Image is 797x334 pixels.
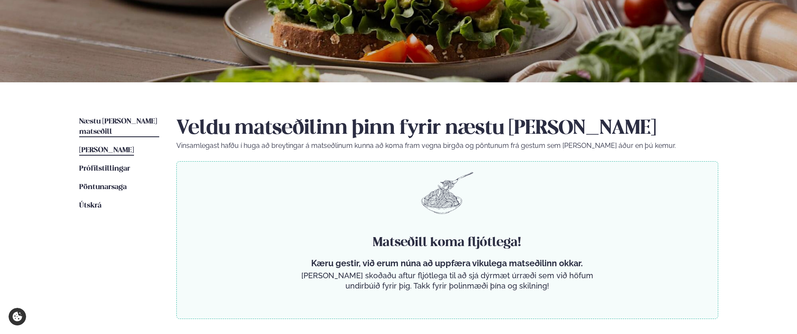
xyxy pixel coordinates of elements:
[79,165,130,172] span: Prófílstillingar
[79,164,130,174] a: Prófílstillingar
[176,141,718,151] p: Vinsamlegast hafðu í huga að breytingar á matseðlinum kunna að koma fram vegna birgða og pöntunum...
[79,117,159,137] a: Næstu [PERSON_NAME] matseðill
[79,118,157,135] span: Næstu [PERSON_NAME] matseðill
[79,202,101,209] span: Útskrá
[421,172,473,214] img: pasta
[176,117,718,141] h2: Veldu matseðilinn þinn fyrir næstu [PERSON_NAME]
[79,184,127,191] span: Pöntunarsaga
[79,182,127,193] a: Pöntunarsaga
[298,271,597,291] p: [PERSON_NAME] skoðaðu aftur fljótlega til að sjá dýrmæt úrræði sem við höfum undirbúið fyrir þig....
[79,201,101,211] a: Útskrá
[298,234,597,251] h4: Matseðill koma fljótlega!
[9,308,26,325] a: Cookie settings
[79,145,134,156] a: [PERSON_NAME]
[79,147,134,154] span: [PERSON_NAME]
[298,258,597,268] p: Kæru gestir, við erum núna að uppfæra vikulega matseðilinn okkar.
